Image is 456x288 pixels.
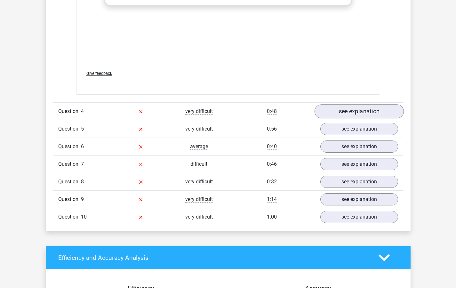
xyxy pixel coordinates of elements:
[185,214,213,220] span: very difficult
[58,143,81,150] span: Question
[58,160,81,168] span: Question
[58,213,81,221] span: Question
[267,179,277,185] span: 0:32
[185,179,213,185] span: very difficult
[267,108,277,115] span: 0:48
[267,126,277,132] span: 0:56
[320,140,398,153] a: see explanation
[86,71,112,76] span: Give feedback
[320,123,398,135] a: see explanation
[81,179,84,185] span: 8
[81,143,84,149] span: 6
[81,214,87,220] span: 10
[320,176,398,188] a: see explanation
[190,161,207,167] span: difficult
[320,211,398,223] a: see explanation
[81,126,84,132] span: 5
[81,108,84,114] span: 4
[267,214,277,220] span: 1:00
[58,178,81,186] span: Question
[314,104,404,118] a: see explanation
[58,196,81,203] span: Question
[185,196,213,203] span: very difficult
[81,196,84,202] span: 9
[58,254,369,261] h4: Efficiency and Accuracy Analysis
[267,143,277,150] span: 0:40
[320,158,398,170] a: see explanation
[58,125,81,133] span: Question
[267,196,277,203] span: 1:14
[320,193,398,205] a: see explanation
[81,161,84,167] span: 7
[267,161,277,167] span: 0:46
[185,108,213,115] span: very difficult
[190,143,208,150] span: average
[185,126,213,132] span: very difficult
[58,108,81,115] span: Question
